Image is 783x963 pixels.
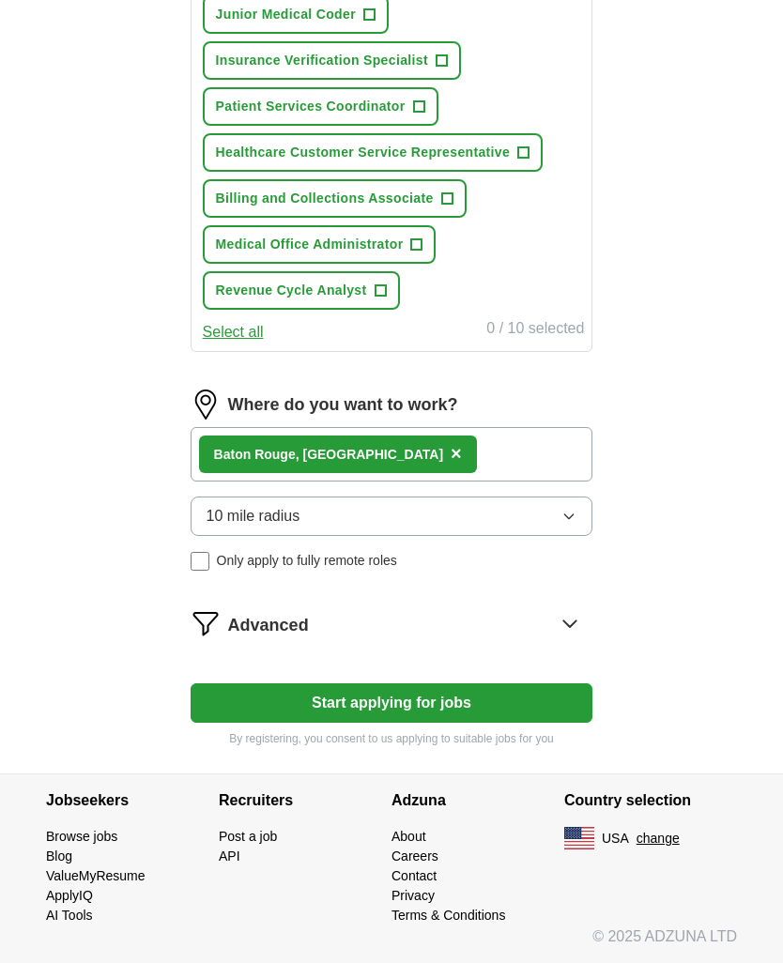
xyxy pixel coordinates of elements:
[214,445,443,465] div: on Rouge, [GEOGRAPHIC_DATA]
[602,829,629,848] span: USA
[216,235,404,254] span: Medical Office Administrator
[203,225,437,264] button: Medical Office Administrator
[391,908,505,923] a: Terms & Conditions
[564,774,737,827] h4: Country selection
[391,848,438,864] a: Careers
[31,925,752,963] div: © 2025 ADZUNA LTD
[564,827,594,849] img: US flag
[216,281,367,300] span: Revenue Cycle Analyst
[217,551,397,571] span: Only apply to fully remote roles
[191,497,593,536] button: 10 mile radius
[486,317,584,344] div: 0 / 10 selected
[216,97,406,116] span: Patient Services Coordinator
[216,189,434,208] span: Billing and Collections Associate
[391,868,437,883] a: Contact
[46,848,72,864] a: Blog
[46,829,117,844] a: Browse jobs
[191,683,593,723] button: Start applying for jobs
[391,829,426,844] a: About
[219,848,240,864] a: API
[214,447,236,462] strong: Bat
[191,552,209,571] input: Only apply to fully remote roles
[203,133,544,172] button: Healthcare Customer Service Representative
[203,321,264,344] button: Select all
[46,868,146,883] a: ValueMyResume
[228,392,458,418] label: Where do you want to work?
[216,5,356,24] span: Junior Medical Coder
[46,908,93,923] a: AI Tools
[216,143,511,162] span: Healthcare Customer Service Representative
[191,730,593,747] p: By registering, you consent to us applying to suitable jobs for you
[216,51,428,70] span: Insurance Verification Specialist
[391,888,435,903] a: Privacy
[228,613,309,638] span: Advanced
[191,608,221,638] img: filter
[46,888,93,903] a: ApplyIQ
[637,829,680,848] button: change
[219,829,277,844] a: Post a job
[451,443,462,464] span: ×
[203,87,438,126] button: Patient Services Coordinator
[203,41,461,80] button: Insurance Verification Specialist
[203,271,400,310] button: Revenue Cycle Analyst
[203,179,467,218] button: Billing and Collections Associate
[191,390,221,420] img: location.png
[207,505,300,527] span: 10 mile radius
[451,440,462,468] button: ×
